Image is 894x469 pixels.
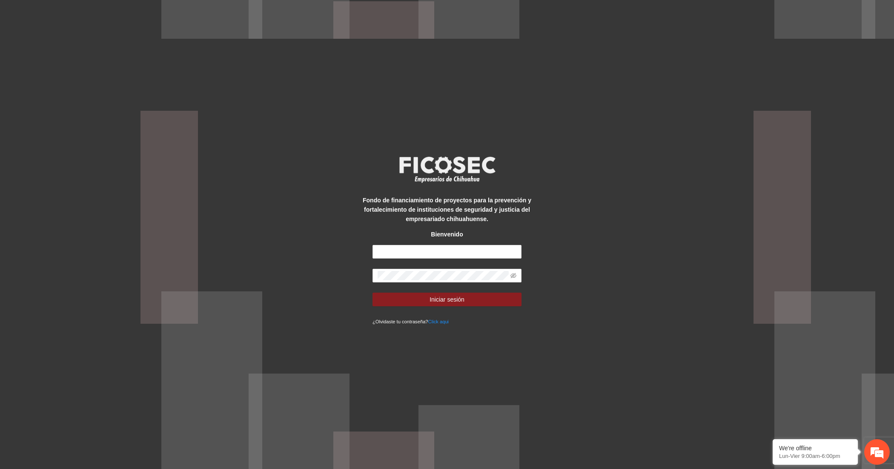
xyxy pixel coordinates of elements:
[372,293,521,306] button: Iniciar sesión
[779,453,851,459] p: Lun-Vier 9:00am-6:00pm
[510,273,516,279] span: eye-invisible
[363,197,531,222] strong: Fondo de financiamiento de proyectos para la prevención y fortalecimiento de instituciones de seg...
[431,231,463,238] strong: Bienvenido
[394,154,500,185] img: logo
[428,319,449,324] a: Click aqui
[779,445,851,452] div: We're offline
[372,319,449,324] small: ¿Olvidaste tu contraseña?
[430,295,464,304] span: Iniciar sesión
